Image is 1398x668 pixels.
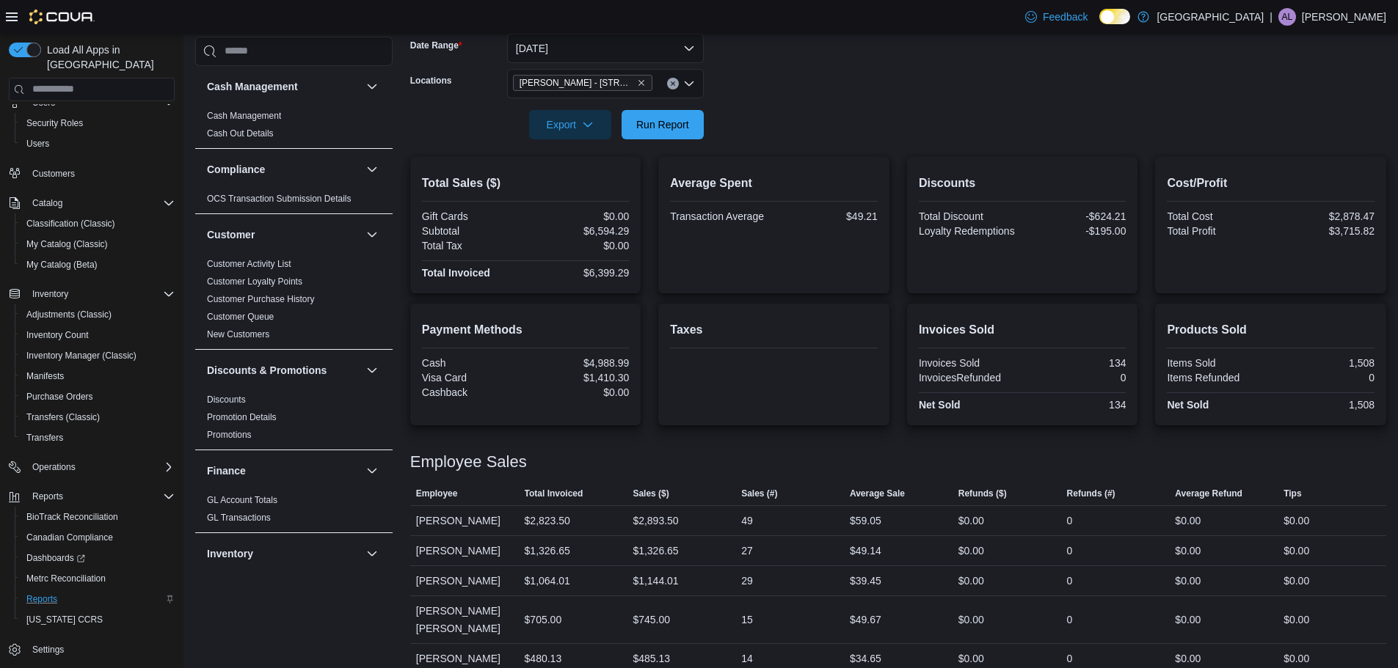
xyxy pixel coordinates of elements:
[528,240,629,252] div: $0.00
[670,175,878,192] h2: Average Spent
[21,347,142,364] a: Inventory Manager (Classic)
[21,326,95,344] a: Inventory Count
[1167,399,1209,411] strong: Net Sold
[21,388,175,405] span: Purchase Orders
[3,284,181,304] button: Inventory
[3,639,181,660] button: Settings
[15,527,181,548] button: Canadian Compliance
[422,386,523,398] div: Cashback
[1167,372,1267,383] div: Items Refunded
[1167,210,1267,222] div: Total Cost
[207,546,360,561] button: Inventory
[32,644,64,656] span: Settings
[919,225,1019,237] div: Loyalty Redemptions
[529,110,611,139] button: Export
[26,285,74,303] button: Inventory
[1278,8,1296,26] div: Angel Little
[1167,225,1267,237] div: Total Profit
[1167,321,1375,339] h2: Products Sold
[207,363,360,378] button: Discounts & Promotions
[207,512,271,524] span: GL Transactions
[207,311,274,323] span: Customer Queue
[633,488,669,499] span: Sales ($)
[1175,488,1242,499] span: Average Refund
[26,370,64,382] span: Manifests
[207,193,352,205] span: OCS Transaction Submission Details
[15,609,181,630] button: [US_STATE] CCRS
[21,326,175,344] span: Inventory Count
[1175,650,1201,667] div: $0.00
[26,552,85,564] span: Dashboards
[1175,542,1201,559] div: $0.00
[525,611,562,628] div: $705.00
[1270,8,1273,26] p: |
[15,254,181,275] button: My Catalog (Beta)
[15,548,181,568] a: Dashboards
[528,357,629,369] div: $4,988.99
[195,491,393,532] div: Finance
[207,513,271,523] a: GL Transactions
[26,259,98,271] span: My Catalog (Beta)
[207,162,265,177] h3: Compliance
[670,321,878,339] h2: Taxes
[207,463,246,478] h3: Finance
[1274,357,1375,369] div: 1,508
[919,399,961,411] strong: Net Sold
[525,488,583,499] span: Total Invoiced
[26,285,175,303] span: Inventory
[528,372,629,383] div: $1,410.30
[1282,8,1293,26] span: AL
[3,457,181,477] button: Operations
[3,486,181,507] button: Reports
[410,536,519,565] div: [PERSON_NAME]
[1067,542,1073,559] div: 0
[26,138,49,150] span: Users
[1284,488,1301,499] span: Tips
[21,367,70,385] a: Manifests
[207,128,274,139] a: Cash Out Details
[21,235,114,253] a: My Catalog (Classic)
[1025,225,1126,237] div: -$195.00
[21,306,175,323] span: Adjustments (Classic)
[26,194,68,212] button: Catalog
[207,110,281,122] span: Cash Management
[1284,611,1309,628] div: $0.00
[15,386,181,407] button: Purchase Orders
[207,293,315,305] span: Customer Purchase History
[528,210,629,222] div: $0.00
[26,432,63,444] span: Transfers
[363,226,381,243] button: Customer
[207,546,253,561] h3: Inventory
[15,427,181,448] button: Transfers
[32,491,63,502] span: Reports
[207,79,298,94] h3: Cash Management
[21,135,55,153] a: Users
[207,111,281,121] a: Cash Management
[207,276,302,287] a: Customer Loyalty Points
[15,345,181,366] button: Inventory Manager (Classic)
[636,117,689,132] span: Run Report
[850,542,881,559] div: $49.14
[21,529,119,546] a: Canadian Compliance
[1067,611,1073,628] div: 0
[683,78,695,89] button: Open list of options
[958,488,1007,499] span: Refunds ($)
[207,429,252,441] span: Promotions
[26,511,118,523] span: BioTrack Reconciliation
[21,388,99,405] a: Purchase Orders
[416,488,458,499] span: Employee
[15,589,181,609] button: Reports
[1274,399,1375,411] div: 1,508
[195,391,393,449] div: Discounts & Promotions
[1067,572,1073,590] div: 0
[207,463,360,478] button: Finance
[528,225,629,237] div: $6,594.29
[21,367,175,385] span: Manifests
[422,210,523,222] div: Gift Cards
[422,175,630,192] h2: Total Sales ($)
[21,256,103,274] a: My Catalog (Beta)
[15,304,181,325] button: Adjustments (Classic)
[1067,488,1115,499] span: Refunds (#)
[26,488,175,505] span: Reports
